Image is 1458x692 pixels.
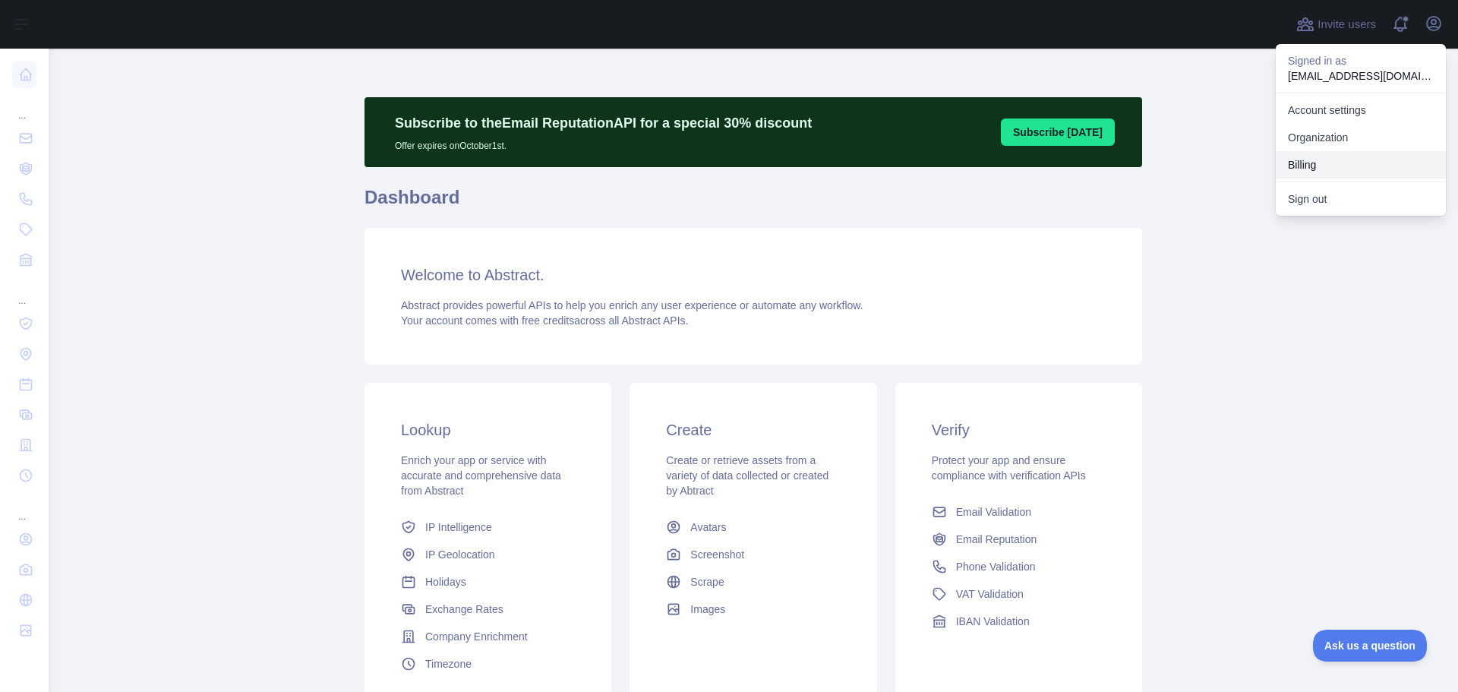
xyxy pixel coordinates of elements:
[401,454,561,497] span: Enrich your app or service with accurate and comprehensive data from Abstract
[395,134,812,152] p: Offer expires on October 1st.
[690,602,725,617] span: Images
[12,492,36,523] div: ...
[395,112,812,134] p: Subscribe to the Email Reputation API for a special 30 % discount
[956,504,1031,520] span: Email Validation
[1276,185,1446,213] button: Sign out
[956,614,1030,629] span: IBAN Validation
[660,513,846,541] a: Avatars
[395,513,581,541] a: IP Intelligence
[1276,151,1446,179] button: Billing
[1313,630,1428,662] iframe: Toggle Customer Support
[401,314,688,327] span: Your account comes with across all Abstract APIs.
[425,574,466,589] span: Holidays
[660,568,846,596] a: Scrape
[690,574,724,589] span: Scrape
[12,91,36,122] div: ...
[401,264,1106,286] h3: Welcome to Abstract.
[1318,16,1376,33] span: Invite users
[932,454,1086,482] span: Protect your app and ensure compliance with verification APIs
[425,547,495,562] span: IP Geolocation
[932,419,1106,441] h3: Verify
[926,498,1112,526] a: Email Validation
[926,526,1112,553] a: Email Reputation
[1288,53,1434,68] p: Signed in as
[401,419,575,441] h3: Lookup
[395,650,581,678] a: Timezone
[1276,96,1446,124] a: Account settings
[956,532,1037,547] span: Email Reputation
[522,314,574,327] span: free credits
[425,520,492,535] span: IP Intelligence
[660,541,846,568] a: Screenshot
[926,553,1112,580] a: Phone Validation
[660,596,846,623] a: Images
[364,185,1142,222] h1: Dashboard
[401,299,863,311] span: Abstract provides powerful APIs to help you enrich any user experience or automate any workflow.
[690,547,744,562] span: Screenshot
[425,656,472,671] span: Timezone
[12,276,36,307] div: ...
[1288,68,1434,84] p: [EMAIL_ADDRESS][DOMAIN_NAME]
[956,586,1024,602] span: VAT Validation
[956,559,1036,574] span: Phone Validation
[1001,118,1115,146] button: Subscribe [DATE]
[666,454,828,497] span: Create or retrieve assets from a variety of data collected or created by Abtract
[926,608,1112,635] a: IBAN Validation
[1276,124,1446,151] a: Organization
[425,629,528,644] span: Company Enrichment
[395,541,581,568] a: IP Geolocation
[395,623,581,650] a: Company Enrichment
[395,568,581,596] a: Holidays
[395,596,581,623] a: Exchange Rates
[1293,12,1379,36] button: Invite users
[690,520,726,535] span: Avatars
[425,602,503,617] span: Exchange Rates
[666,419,840,441] h3: Create
[926,580,1112,608] a: VAT Validation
